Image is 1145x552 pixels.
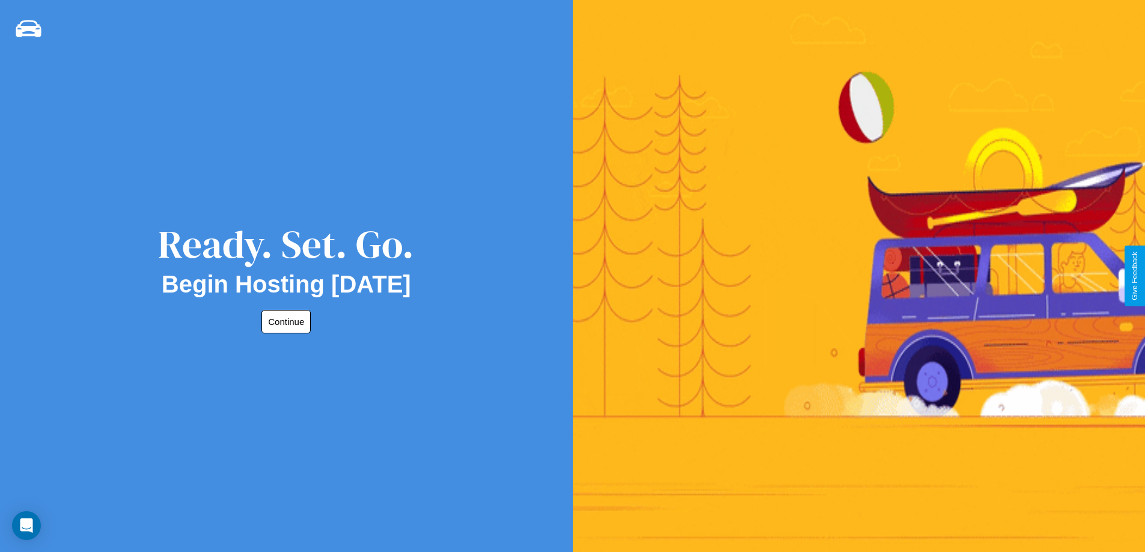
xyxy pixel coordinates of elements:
div: Open Intercom Messenger [12,511,41,540]
h2: Begin Hosting [DATE] [162,271,411,298]
button: Continue [261,310,311,333]
div: Give Feedback [1131,252,1139,300]
div: Ready. Set. Go. [158,217,414,271]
